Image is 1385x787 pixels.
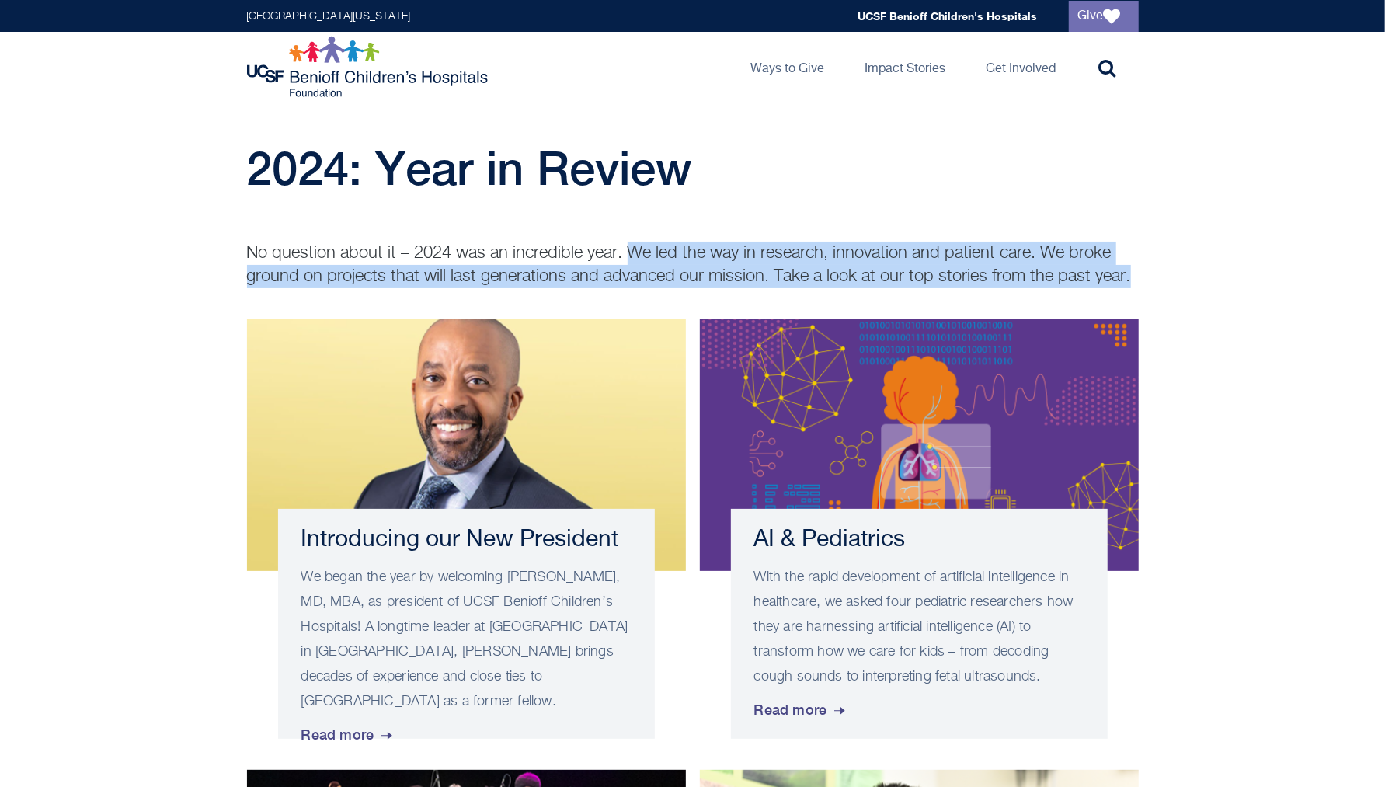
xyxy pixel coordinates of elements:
p: With the rapid development of artificial intelligence in healthcare, we asked four pediatric rese... [754,565,1084,689]
a: Introducing our New President We began the year by welcoming [PERSON_NAME], MD, MBA, as president... [247,319,686,739]
h3: AI & Pediatrics [754,526,1084,554]
a: Impact Stories [853,32,959,102]
p: No question about it – 2024 was an incredible year. We led the way in research, innovation and pa... [247,242,1139,288]
img: Logo for UCSF Benioff Children's Hospitals Foundation [247,36,492,98]
span: Read more [301,714,396,756]
a: AI & Pediatrics With the rapid development of artificial intelligence in healthcare, we asked fou... [700,319,1139,739]
a: Give [1069,1,1139,32]
a: Get Involved [974,32,1069,102]
a: [GEOGRAPHIC_DATA][US_STATE] [247,11,411,22]
h3: Introducing our New President [301,526,632,554]
span: Read more [754,689,849,731]
span: 2024: Year in Review [247,141,693,195]
a: UCSF Benioff Children's Hospitals [858,9,1038,23]
a: Ways to Give [739,32,837,102]
p: We began the year by welcoming [PERSON_NAME], MD, MBA, as president of UCSF Benioff Children’s Ho... [301,565,632,714]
